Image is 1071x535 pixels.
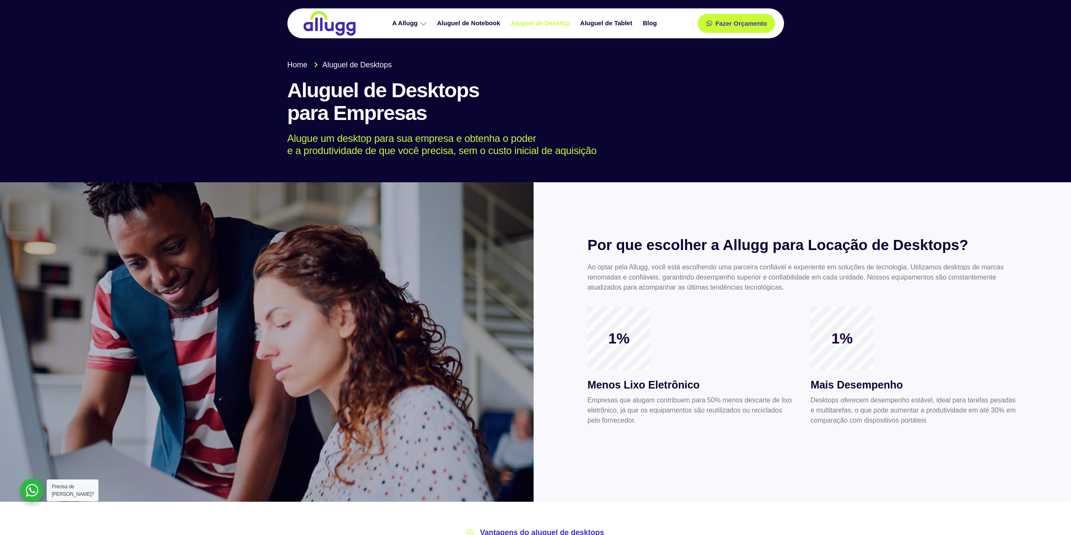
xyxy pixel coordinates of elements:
h3: Menos Lixo Eletrônico [587,377,794,393]
p: Desktops oferecem desempenho estável, ideal para tarefas pesadas e multitarefas, o que pode aumen... [811,395,1017,426]
h1: Aluguel de Desktops para Empresas [287,79,784,125]
span: Fazer Orçamento [715,20,767,27]
span: Precisa de [PERSON_NAME]? [52,484,94,497]
span: 1% [587,330,651,347]
a: Aluguel de Desktop [507,16,576,31]
span: 1% [811,330,874,347]
h2: Por que escolher a Allugg para Locação de Desktops? [587,236,1017,254]
a: Aluguel de Notebook [433,16,507,31]
a: Fazer Orçamento [698,14,776,33]
p: Ao optar pela Allugg, você está escolhendo uma parceira confiável e experiente em soluções de tec... [587,262,1017,293]
span: Home [287,59,308,71]
h3: Mais Desempenho [811,377,1017,393]
p: Empresas que alugam contribuem para 50% menos descarte de lixo eletrônico, já que os equipamentos... [587,395,794,426]
a: Aluguel de Tablet [576,16,639,31]
span: Aluguel de Desktops [320,59,392,71]
p: Alugue um desktop para sua empresa e obtenha o poder e a produtividade de que você precisa, sem o... [287,133,772,157]
a: Blog [638,16,663,31]
img: locação de TI é Allugg [302,11,357,36]
a: A Allugg [388,16,433,31]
